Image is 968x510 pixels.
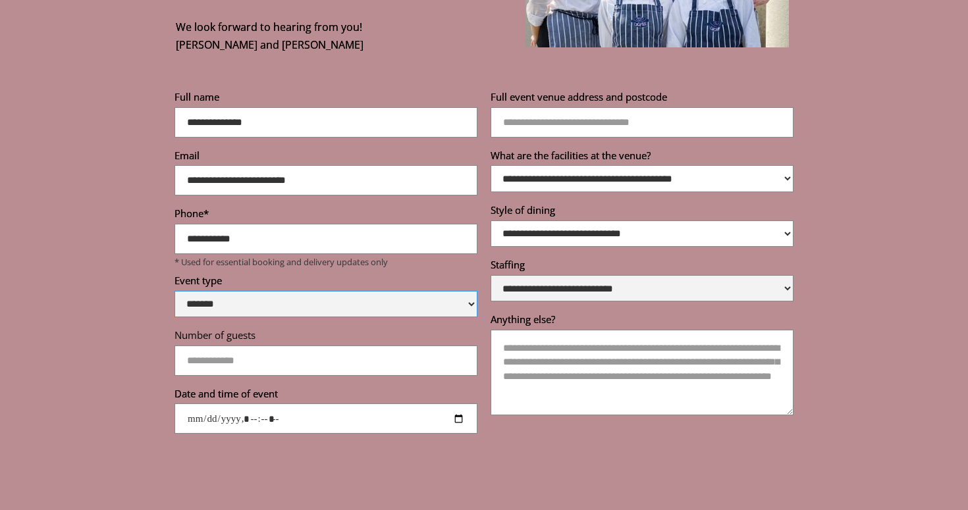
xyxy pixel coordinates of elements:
iframe: reCAPTCHA [175,453,375,505]
label: Email [175,149,477,166]
label: Full name [175,90,477,107]
label: Full event venue address and postcode [491,90,793,107]
label: Event type [175,274,477,291]
label: Anything else? [491,313,793,330]
label: Phone* [175,207,477,224]
label: Staffing [491,258,793,275]
label: What are the facilities at the venue? [491,149,793,166]
label: Style of dining [491,203,793,220]
label: Number of guests [175,328,477,345]
p: * Used for essential booking and delivery updates only [175,257,477,267]
label: Date and time of event [175,387,477,404]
